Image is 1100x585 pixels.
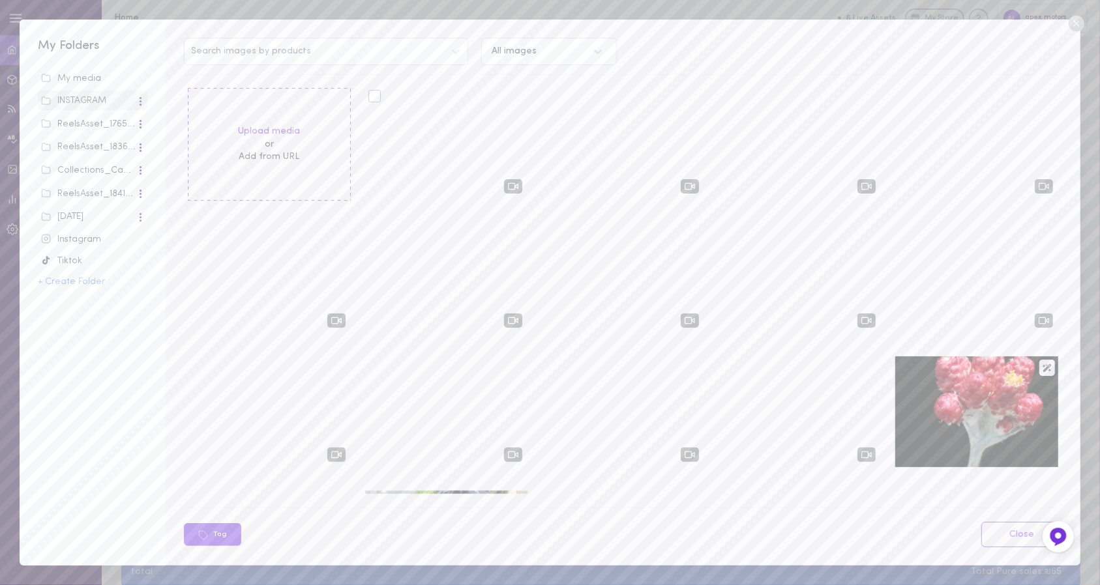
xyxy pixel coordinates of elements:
[239,125,301,138] label: Upload media
[191,47,311,56] span: Search images by products
[38,40,100,52] span: My Folders
[239,138,301,151] span: or
[41,255,144,268] div: Tiktok
[1048,527,1068,547] img: Feedback Button
[981,522,1062,547] a: Close
[166,20,1080,565] div: Search images by productsAll imagesUpload mediaorAdd from URLimageimageTagClose
[184,523,241,546] button: Tag
[41,233,144,246] div: Instagram
[41,118,136,131] div: ReelsAsset_17653_3699
[41,188,136,201] div: ReelsAsset_18414_3699
[239,152,300,162] span: Add from URL
[38,278,105,287] button: + Create Folder
[41,141,136,154] div: ReelsAsset_18368_3699
[41,210,136,223] div: [DATE]
[41,164,136,177] div: Collections_Campaigner
[41,94,136,107] div: INSTAGRAM
[492,47,537,56] div: All images
[41,72,144,85] div: My media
